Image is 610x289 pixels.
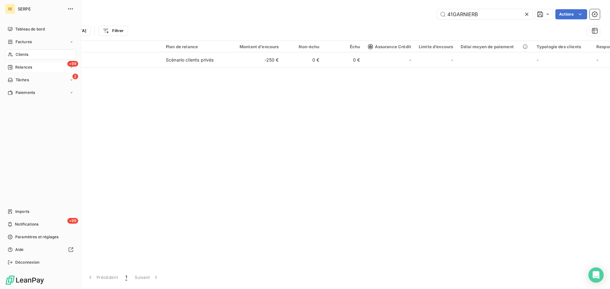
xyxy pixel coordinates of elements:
span: Tâches [16,77,29,83]
button: Suivant [131,271,163,284]
span: 2 [72,74,78,79]
td: -250 € [228,52,283,68]
span: 1 [125,274,127,280]
span: +99 [67,61,78,67]
div: Open Intercom Messenger [588,267,604,283]
span: Imports [15,209,29,214]
div: Typologie des clients [537,44,589,49]
div: Limite d’encours [419,44,453,49]
div: Non-échu [287,44,320,49]
div: SE [5,4,15,14]
div: Délai moyen de paiement [461,44,529,49]
span: - [537,57,539,62]
span: Clients [16,52,28,57]
td: 0 € [323,52,364,68]
span: - [451,57,453,63]
td: 0 € [283,52,323,68]
span: +99 [67,218,78,224]
button: 1 [122,271,131,284]
div: Échu [327,44,360,49]
input: Rechercher [437,9,532,19]
span: 41GARNIERB [44,60,158,66]
button: Filtrer [98,26,128,36]
div: Scénario clients privés [166,57,213,63]
span: Paramètres et réglages [15,234,58,240]
span: Factures [16,39,32,45]
img: Logo LeanPay [5,275,44,285]
span: Tableau de bord [15,26,45,32]
span: Relances [15,64,32,70]
span: Notifications [15,221,38,227]
span: SERPE [18,6,64,11]
div: Montant d'encours [232,44,279,49]
button: Actions [555,9,587,19]
div: Plan de relance [166,44,224,49]
a: Aide [5,245,76,255]
span: Paiements [16,90,35,95]
span: - [596,57,598,62]
span: Aide [15,247,24,253]
span: Déconnexion [15,259,40,265]
button: Précédent [83,271,122,284]
span: Assurance Crédit [368,44,411,49]
span: - [409,57,411,63]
